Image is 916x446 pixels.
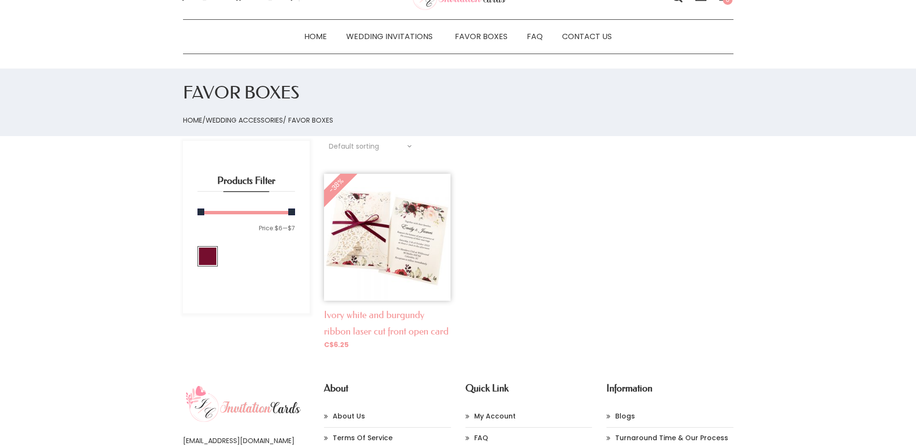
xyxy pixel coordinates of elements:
a: Favor Boxes [445,29,517,43]
a: My account [465,411,592,422]
h4: Products Filter [197,172,296,192]
a: Your customized wedding cards [409,4,506,14]
div: Price: — [259,221,295,235]
a: Wedding Invitations [337,29,445,43]
a: Home [295,29,337,43]
select: Shop order [324,141,416,153]
a: Turnaround Time & Our Process [606,432,733,444]
a: Terms of Service [324,432,451,444]
nav: / / Favor Boxes [183,115,733,126]
a: Wedding Accessories [206,115,283,125]
span: -38% [307,160,363,216]
h1: Favor Boxes [183,78,733,108]
a: Contact Us [552,29,621,43]
h4: About [324,382,451,394]
span: $6 [275,224,282,232]
h4: Quick Link [465,382,592,394]
a: Ivory white and burgundy ribbon laser cut front open card [324,309,449,337]
a: About Us [324,411,451,422]
a: Blogs [606,411,733,422]
span: C$ [324,340,334,349]
a: FAQ [465,432,592,444]
a: Home [183,115,202,125]
span: $7 [288,224,295,232]
h4: Information [606,382,733,394]
a: -38% [324,232,451,241]
span: 6.25 [324,340,349,349]
a: [EMAIL_ADDRESS][DOMAIN_NAME] [183,436,295,446]
a: FAQ [517,29,552,43]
